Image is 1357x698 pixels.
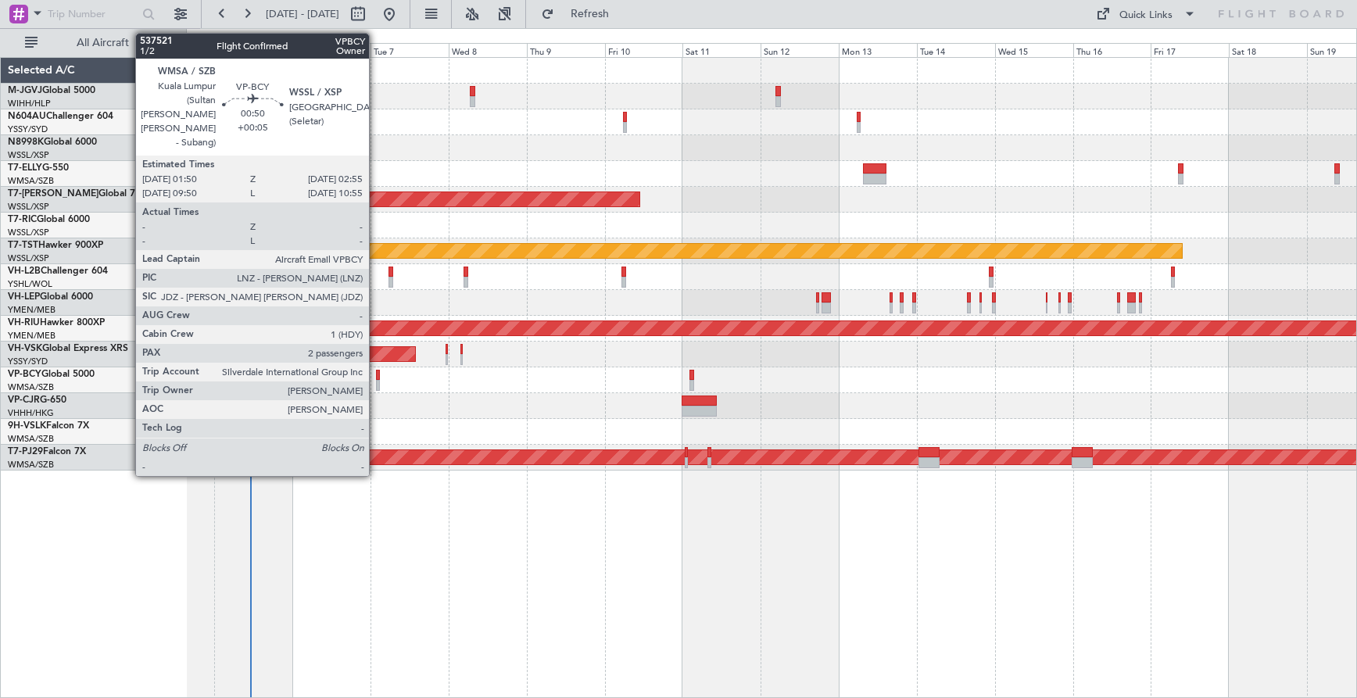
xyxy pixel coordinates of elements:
[371,43,449,57] div: Tue 7
[557,9,623,20] span: Refresh
[8,278,52,290] a: YSHL/WOL
[8,86,95,95] a: M-JGVJGlobal 5000
[8,189,152,199] a: T7-[PERSON_NAME]Global 7500
[8,241,38,250] span: T7-TST
[839,43,917,57] div: Mon 13
[8,227,49,238] a: WSSL/XSP
[17,30,170,55] button: All Aircraft
[8,138,97,147] a: N8998KGlobal 6000
[8,344,42,353] span: VH-VSK
[8,381,54,393] a: WMSA/SZB
[8,370,41,379] span: VP-BCY
[8,344,128,353] a: VH-VSKGlobal Express XRS
[8,86,42,95] span: M-JGVJ
[8,112,46,121] span: N604AU
[8,112,113,121] a: N604AUChallenger 604
[8,149,49,161] a: WSSL/XSP
[449,43,527,57] div: Wed 8
[214,43,292,57] div: Sun 5
[8,304,55,316] a: YMEN/MEB
[8,292,93,302] a: VH-LEPGlobal 6000
[8,267,108,276] a: VH-L2BChallenger 604
[761,43,839,57] div: Sun 12
[8,123,48,135] a: YSSY/SYD
[8,163,42,173] span: T7-ELLY
[995,43,1073,57] div: Wed 15
[8,252,49,264] a: WSSL/XSP
[1073,43,1151,57] div: Thu 16
[682,43,761,57] div: Sat 11
[8,318,105,328] a: VH-RIUHawker 800XP
[8,201,49,213] a: WSSL/XSP
[292,43,371,57] div: Mon 6
[8,459,54,471] a: WMSA/SZB
[1088,2,1204,27] button: Quick Links
[8,215,90,224] a: T7-RICGlobal 6000
[1151,43,1229,57] div: Fri 17
[605,43,683,57] div: Fri 10
[8,138,44,147] span: N8998K
[41,38,165,48] span: All Aircraft
[917,43,995,57] div: Tue 14
[8,330,55,342] a: YMEN/MEB
[8,175,54,187] a: WMSA/SZB
[8,421,46,431] span: 9H-VSLK
[8,447,86,456] a: T7-PJ29Falcon 7X
[266,7,339,21] span: [DATE] - [DATE]
[8,241,103,250] a: T7-TSTHawker 900XP
[8,421,89,431] a: 9H-VSLKFalcon 7X
[527,43,605,57] div: Thu 9
[8,292,40,302] span: VH-LEP
[8,407,54,419] a: VHHH/HKG
[8,267,41,276] span: VH-L2B
[8,370,95,379] a: VP-BCYGlobal 5000
[8,215,37,224] span: T7-RIC
[189,31,216,45] div: [DATE]
[8,356,48,367] a: YSSY/SYD
[1229,43,1307,57] div: Sat 18
[1119,8,1173,23] div: Quick Links
[48,2,138,26] input: Trip Number
[8,318,40,328] span: VH-RIU
[8,163,69,173] a: T7-ELLYG-550
[8,396,40,405] span: VP-CJR
[8,433,54,445] a: WMSA/SZB
[8,98,51,109] a: WIHH/HLP
[8,447,43,456] span: T7-PJ29
[8,396,66,405] a: VP-CJRG-650
[8,189,98,199] span: T7-[PERSON_NAME]
[534,2,628,27] button: Refresh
